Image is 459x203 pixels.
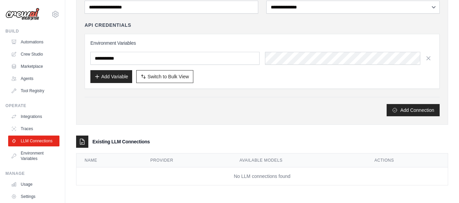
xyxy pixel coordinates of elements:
a: Settings [8,191,59,202]
a: Agents [8,73,59,84]
h3: Environment Variables [90,40,434,46]
a: Automations [8,37,59,47]
th: Actions [366,154,448,167]
a: Environment Variables [8,148,59,164]
button: Add Connection [387,104,440,116]
th: Name [76,154,142,167]
a: Marketplace [8,61,59,72]
a: Crew Studio [8,49,59,60]
a: Usage [8,179,59,190]
a: LLM Connections [8,136,59,146]
img: Logo [5,8,39,21]
td: No LLM connections found [76,167,448,185]
div: Manage [5,171,59,176]
th: Provider [142,154,231,167]
div: Build [5,28,59,34]
a: Tool Registry [8,85,59,96]
th: Available Models [231,154,366,167]
h3: Existing LLM Connections [92,138,150,145]
a: Integrations [8,111,59,122]
h4: API Credentials [85,22,131,28]
a: Traces [8,123,59,134]
div: Operate [5,103,59,108]
span: Switch to Bulk View [147,73,189,80]
button: Add Variable [90,70,132,83]
button: Switch to Bulk View [136,70,193,83]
